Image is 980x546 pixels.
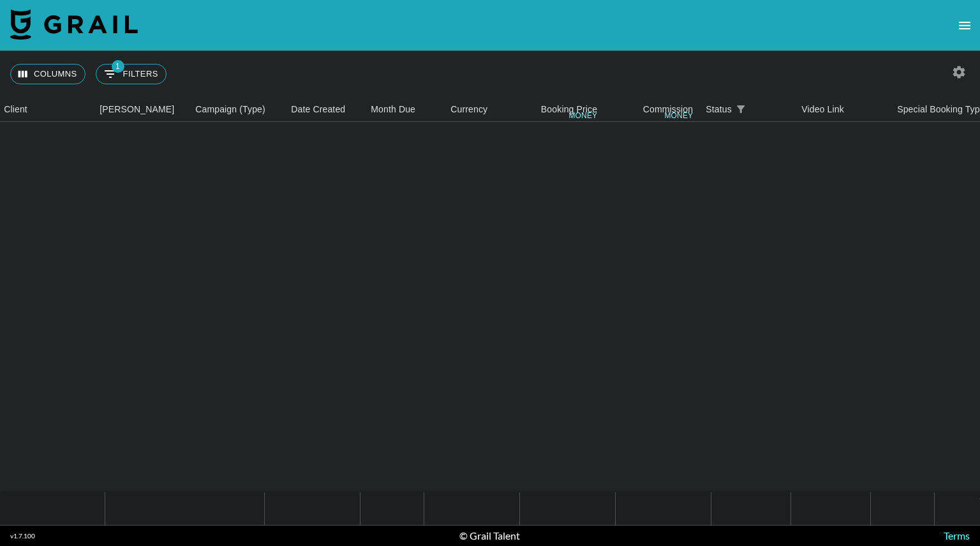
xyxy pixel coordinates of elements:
[4,97,27,122] div: Client
[285,97,364,122] div: Date Created
[732,100,750,118] div: 1 active filter
[291,97,345,122] div: Date Created
[371,97,415,122] div: Month Due
[952,13,977,38] button: open drawer
[643,97,694,122] div: Commission
[801,97,844,122] div: Video Link
[732,100,750,118] button: Show filters
[750,100,768,118] button: Sort
[459,529,520,542] div: © Grail Talent
[364,97,444,122] div: Month Due
[93,97,189,122] div: Booker
[568,112,597,119] div: money
[706,97,732,122] div: Status
[541,97,597,122] div: Booking Price
[100,97,174,122] div: [PERSON_NAME]
[10,64,85,84] button: Select columns
[795,97,891,122] div: Video Link
[450,97,487,122] div: Currency
[96,64,167,84] button: Show filters
[112,60,124,73] span: 1
[664,112,693,119] div: money
[944,529,970,542] a: Terms
[699,97,795,122] div: Status
[444,97,508,122] div: Currency
[189,97,285,122] div: Campaign (Type)
[10,532,35,540] div: v 1.7.100
[195,97,265,122] div: Campaign (Type)
[10,9,138,40] img: Grail Talent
